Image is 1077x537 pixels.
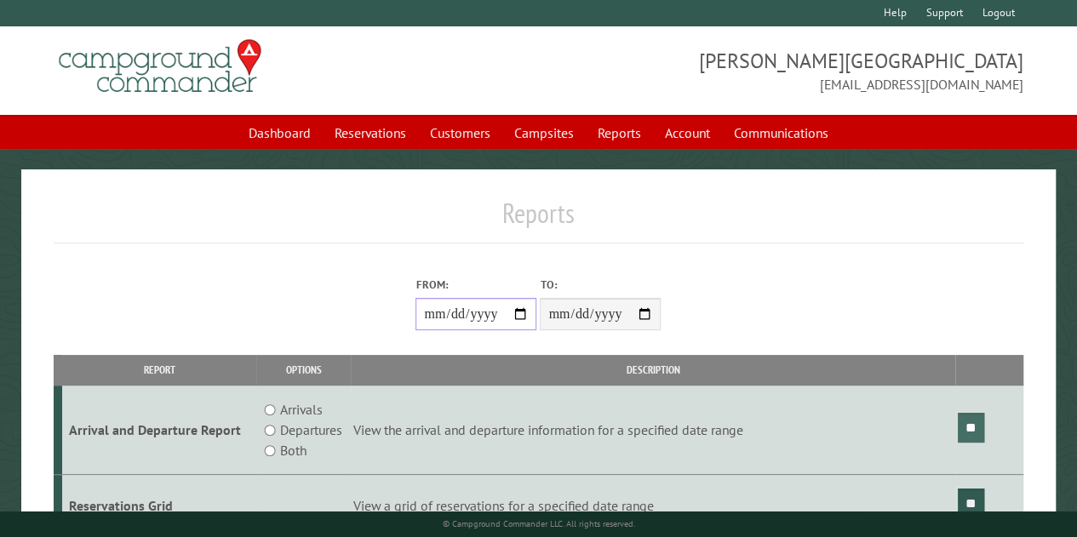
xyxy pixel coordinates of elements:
[415,277,536,293] label: From:
[280,420,342,440] label: Departures
[351,355,955,385] th: Description
[62,475,256,537] td: Reservations Grid
[504,117,584,149] a: Campsites
[54,33,266,100] img: Campground Commander
[587,117,651,149] a: Reports
[280,399,323,420] label: Arrivals
[280,440,306,460] label: Both
[655,117,720,149] a: Account
[62,386,256,475] td: Arrival and Departure Report
[256,355,351,385] th: Options
[62,355,256,385] th: Report
[539,47,1023,94] span: [PERSON_NAME][GEOGRAPHIC_DATA] [EMAIL_ADDRESS][DOMAIN_NAME]
[54,197,1023,243] h1: Reports
[420,117,501,149] a: Customers
[724,117,839,149] a: Communications
[351,386,955,475] td: View the arrival and departure information for a specified date range
[324,117,416,149] a: Reservations
[238,117,321,149] a: Dashboard
[442,518,634,529] small: © Campground Commander LLC. All rights reserved.
[540,277,661,293] label: To:
[351,475,955,537] td: View a grid of reservations for a specified date range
